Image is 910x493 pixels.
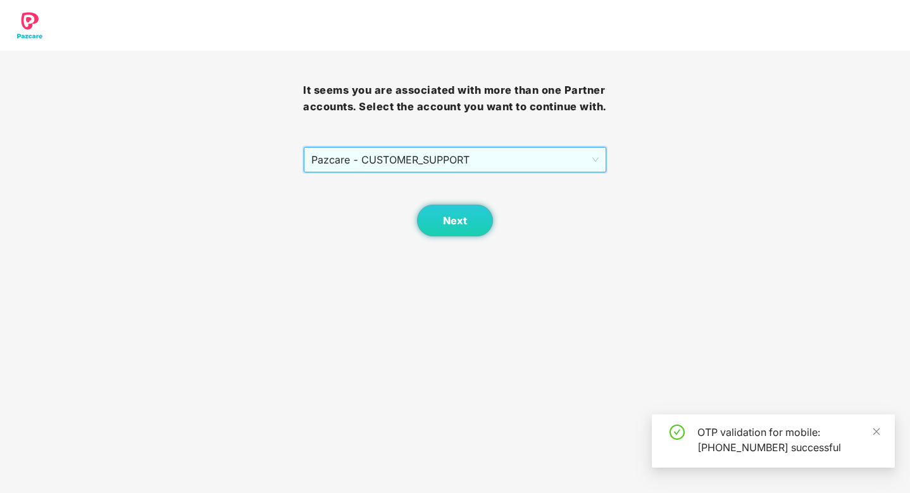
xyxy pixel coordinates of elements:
[311,148,598,172] span: Pazcare - CUSTOMER_SUPPORT
[872,427,881,436] span: close
[417,205,493,236] button: Next
[697,425,880,455] div: OTP validation for mobile: [PHONE_NUMBER] successful
[670,425,685,440] span: check-circle
[443,215,467,227] span: Next
[303,82,606,115] h3: It seems you are associated with more than one Partner accounts. Select the account you want to c...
